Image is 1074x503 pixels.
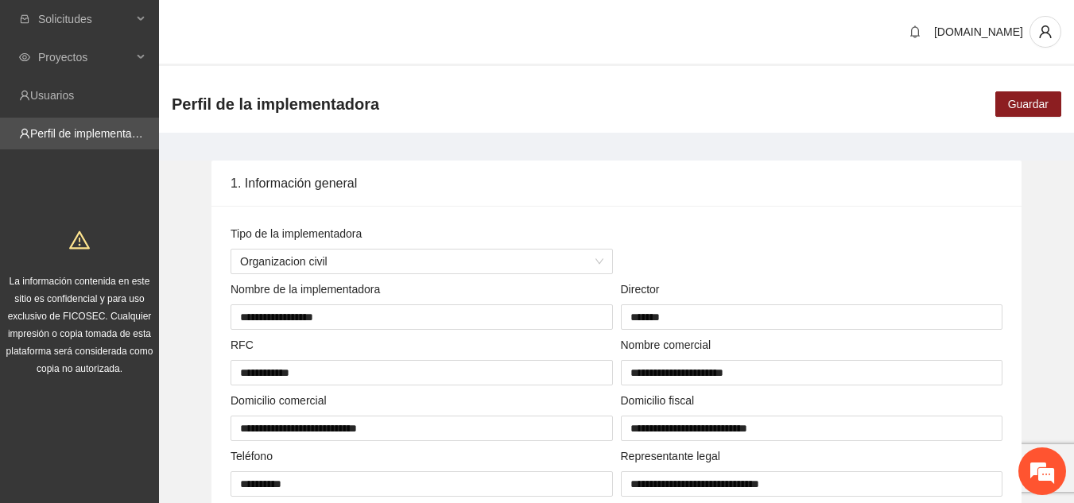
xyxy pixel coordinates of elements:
[69,230,90,250] span: warning
[231,336,254,354] label: RFC
[995,91,1061,117] button: Guardar
[38,3,132,35] span: Solicitudes
[38,41,132,73] span: Proyectos
[30,89,74,102] a: Usuarios
[1030,25,1060,39] span: user
[172,91,379,117] span: Perfil de la implementadora
[6,276,153,374] span: La información contenida en este sitio es confidencial y para uso exclusivo de FICOSEC. Cualquier...
[19,52,30,63] span: eye
[621,447,720,465] label: Representante legal
[903,25,927,38] span: bell
[1008,95,1049,113] span: Guardar
[621,281,660,298] label: Director
[621,392,695,409] label: Domicilio fiscal
[934,25,1023,38] span: [DOMAIN_NAME]
[231,447,273,465] label: Teléfono
[240,250,603,273] span: Organizacion civil
[19,14,30,25] span: inbox
[231,392,327,409] label: Domicilio comercial
[231,225,362,242] label: Tipo de la implementadora
[902,19,928,44] button: bell
[30,127,154,140] a: Perfil de implementadora
[1029,16,1061,48] button: user
[231,161,1002,206] div: 1. Información general
[231,281,380,298] label: Nombre de la implementadora
[621,336,711,354] label: Nombre comercial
